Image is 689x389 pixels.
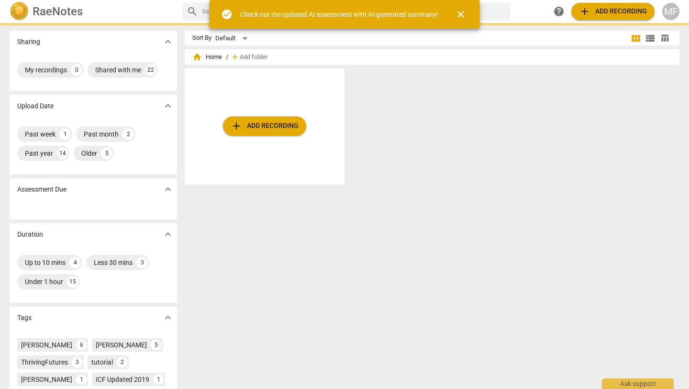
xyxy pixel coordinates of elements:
span: close [455,9,467,20]
button: Show more [161,227,175,241]
div: Past week [25,129,56,139]
div: 6 [76,340,87,350]
p: Duration [17,229,43,240]
div: Default [215,31,251,46]
div: tutorial [91,357,113,367]
button: Close [449,3,472,26]
div: 3 [72,357,82,367]
div: 5 [101,148,112,159]
button: MF [662,3,679,20]
div: Ask support [602,378,674,389]
button: Show more [161,99,175,113]
h2: RaeNotes [33,5,83,18]
span: add [579,6,590,17]
button: Show more [161,310,175,325]
div: Older [81,149,97,158]
span: / [226,54,228,61]
div: 0 [71,64,82,76]
a: Help [550,3,567,20]
span: expand_more [162,229,174,240]
button: Tile view [629,31,643,46]
span: Add folder [240,54,267,61]
div: 5 [151,340,161,350]
input: Search [202,4,506,19]
div: 1 [76,374,87,385]
span: help [553,6,565,17]
span: view_module [630,33,642,44]
span: Add recording [231,120,299,132]
div: 1 [59,128,71,140]
span: home [192,52,202,62]
div: Shared with me [95,65,141,75]
div: 2 [122,128,134,140]
span: Add recording [579,6,647,17]
div: [PERSON_NAME] [96,340,147,350]
span: table_chart [660,34,669,43]
button: Upload [571,3,655,20]
span: check_circle [221,9,233,20]
div: Up to 10 mins [25,258,66,267]
div: 3 [136,257,148,268]
div: 2 [117,357,127,367]
a: LogoRaeNotes [10,2,175,21]
span: add [230,52,240,62]
div: Less 30 mins [94,258,133,267]
img: Logo [10,2,29,21]
span: Home [192,52,222,62]
button: List view [643,31,657,46]
div: Past month [84,129,119,139]
button: Upload [223,116,306,136]
div: 14 [57,148,68,159]
button: Show more [161,34,175,49]
span: add [231,120,242,132]
div: ThrivingFutures [21,357,68,367]
span: expand_more [162,100,174,112]
div: Past year [25,149,53,158]
p: Sharing [17,37,40,47]
span: expand_more [162,36,174,47]
div: 22 [145,64,156,76]
div: 15 [67,276,78,287]
span: search [187,6,198,17]
div: Check out the updated AI assessment with AI-generated summary! [240,10,438,20]
p: Tags [17,313,32,323]
div: 4 [69,257,81,268]
div: Sort By [192,34,211,42]
div: [PERSON_NAME] [21,340,72,350]
div: [PERSON_NAME] [21,375,72,384]
span: expand_more [162,183,174,195]
span: view_list [645,33,656,44]
div: ICF Updated 2019 [96,375,149,384]
div: Under 1 hour [25,277,63,286]
button: Table view [657,31,672,46]
span: expand_more [162,312,174,323]
p: Assessment Due [17,184,67,194]
div: My recordings [25,65,67,75]
button: Show more [161,182,175,196]
div: 1 [153,374,164,385]
p: Upload Date [17,101,54,111]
